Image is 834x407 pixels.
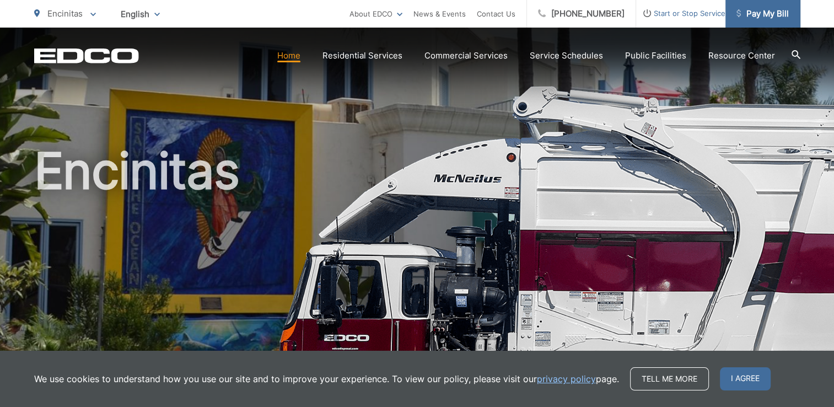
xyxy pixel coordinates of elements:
[625,49,686,62] a: Public Facilities
[34,48,139,63] a: EDCD logo. Return to the homepage.
[736,7,789,20] span: Pay My Bill
[277,49,300,62] a: Home
[530,49,603,62] a: Service Schedules
[322,49,402,62] a: Residential Services
[34,372,619,385] p: We use cookies to understand how you use our site and to improve your experience. To view our pol...
[47,8,83,19] span: Encinitas
[537,372,596,385] a: privacy policy
[112,4,168,24] span: English
[720,367,771,390] span: I agree
[424,49,508,62] a: Commercial Services
[630,367,709,390] a: Tell me more
[708,49,775,62] a: Resource Center
[413,7,466,20] a: News & Events
[349,7,402,20] a: About EDCO
[477,7,515,20] a: Contact Us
